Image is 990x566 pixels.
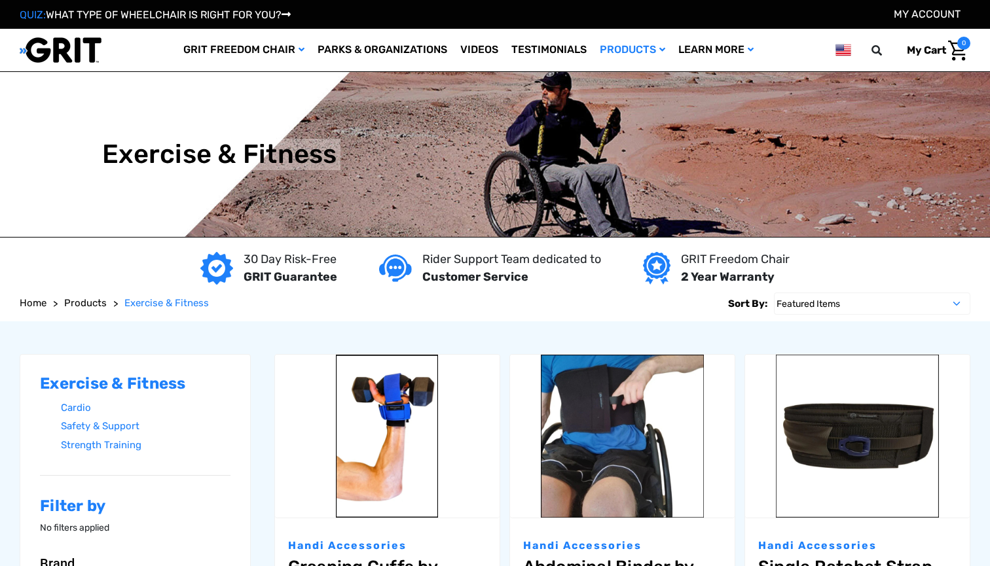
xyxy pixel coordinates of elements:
[244,270,337,284] strong: GRIT Guarantee
[523,538,722,554] p: Handi Accessories
[288,538,486,554] p: Handi Accessories
[64,296,107,311] a: Products
[454,29,505,71] a: Videos
[124,297,209,309] span: Exercise & Fitness
[728,292,767,315] label: Sort By:
[244,251,337,268] p: 30 Day Risk-Free
[20,296,46,311] a: Home
[681,251,790,268] p: GRIT Freedom Chair
[907,44,946,56] span: My Cart
[422,251,601,268] p: Rider Support Team dedicated to
[124,296,209,311] a: Exercise & Fitness
[957,37,970,50] span: 0
[20,37,101,63] img: GRIT All-Terrain Wheelchair and Mobility Equipment
[61,417,230,436] a: Safety & Support
[897,37,970,64] a: Cart with 0 items
[20,297,46,309] span: Home
[379,255,412,281] img: Customer service
[275,355,500,518] a: Grasping Cuffs by Handi Accessories,$69.95
[643,252,670,285] img: Year warranty
[593,29,672,71] a: Products
[177,29,311,71] a: GRIT Freedom Chair
[948,41,967,61] img: Cart
[20,9,46,21] span: QUIZ:
[510,355,735,518] img: Abdominal Binder by Handi Accessories
[311,29,454,71] a: Parks & Organizations
[61,398,230,417] a: Cardio
[835,42,851,58] img: us.png
[64,297,107,309] span: Products
[758,538,957,554] p: Handi Accessories
[61,436,230,455] a: Strength Training
[745,355,970,518] a: Single Ratchet Strap Waist Belt by Handi Accessories,$59.95
[681,270,775,284] strong: 2 Year Warranty
[894,8,961,20] a: Account
[510,355,735,518] a: Abdominal Binder by Handi Accessories,$29.95
[745,355,970,518] img: Single Ratchet Strap Waist Belt by Handi Accessories
[20,9,291,21] a: QUIZ:WHAT TYPE OF WHEELCHAIR IS RIGHT FOR YOU?
[877,37,897,64] input: Search
[275,355,500,518] img: Grasping Cuffs by Handi Accessories
[40,497,230,516] h2: Filter by
[40,521,230,535] p: No filters applied
[505,29,593,71] a: Testimonials
[102,139,337,170] h1: Exercise & Fitness
[422,270,528,284] strong: Customer Service
[200,252,233,285] img: GRIT Guarantee
[672,29,760,71] a: Learn More
[40,374,230,393] h2: Exercise & Fitness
